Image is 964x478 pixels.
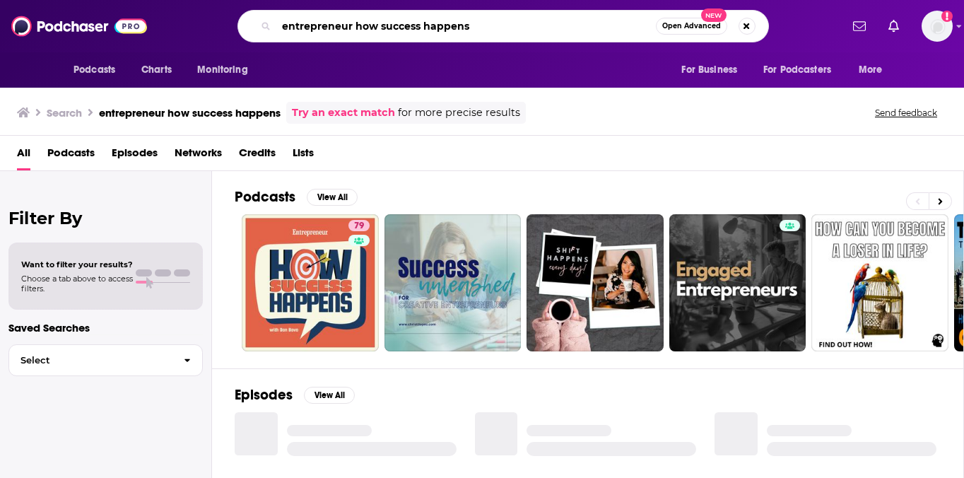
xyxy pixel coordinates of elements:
button: Open AdvancedNew [656,18,727,35]
p: Saved Searches [8,321,203,334]
button: Show profile menu [922,11,953,42]
svg: Add a profile image [941,11,953,22]
span: More [859,60,883,80]
span: New [701,8,727,22]
a: 79 [348,220,370,231]
h3: Search [47,106,82,119]
button: open menu [671,57,755,83]
span: Choose a tab above to access filters. [21,274,133,293]
button: Send feedback [871,107,941,119]
img: Podchaser - Follow, Share and Rate Podcasts [11,13,147,40]
a: Networks [175,141,222,170]
a: Podcasts [47,141,95,170]
span: Charts [141,60,172,80]
a: EpisodesView All [235,386,355,404]
button: open menu [187,57,266,83]
a: PodcastsView All [235,188,358,206]
button: open menu [754,57,852,83]
a: Show notifications dropdown [847,14,871,38]
span: For Podcasters [763,60,831,80]
span: Select [9,356,172,365]
button: open menu [64,57,134,83]
span: Podcasts [74,60,115,80]
div: Search podcasts, credits, & more... [237,10,769,42]
h2: Podcasts [235,188,295,206]
a: Credits [239,141,276,170]
a: All [17,141,30,170]
a: Show notifications dropdown [883,14,905,38]
a: Episodes [112,141,158,170]
button: Select [8,344,203,376]
button: open menu [849,57,900,83]
button: View All [307,189,358,206]
h2: Filter By [8,208,203,228]
a: Lists [293,141,314,170]
a: Charts [132,57,180,83]
input: Search podcasts, credits, & more... [276,15,656,37]
span: Logged in as AutumnKatie [922,11,953,42]
span: For Business [681,60,737,80]
span: Monitoring [197,60,247,80]
span: for more precise results [398,105,520,121]
img: User Profile [922,11,953,42]
a: 79 [242,214,379,351]
a: Try an exact match [292,105,395,121]
h2: Episodes [235,386,293,404]
button: View All [304,387,355,404]
span: Want to filter your results? [21,260,133,269]
span: Open Advanced [662,23,721,30]
h3: entrepreneur how success happens [99,106,281,119]
span: 79 [354,219,364,233]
